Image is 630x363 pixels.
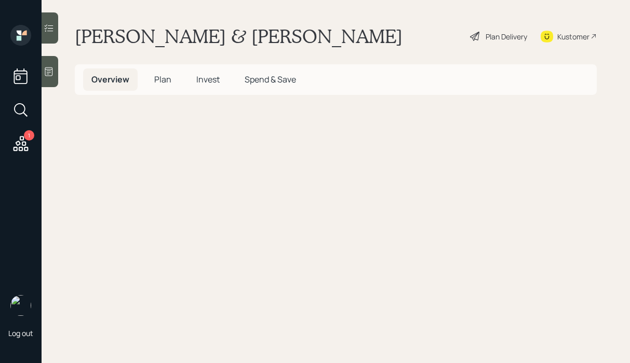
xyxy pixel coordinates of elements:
div: Kustomer [557,31,589,42]
span: Plan [154,74,171,85]
span: Overview [91,74,129,85]
span: Spend & Save [245,74,296,85]
img: aleksandra-headshot.png [10,295,31,316]
div: Log out [8,328,33,338]
h1: [PERSON_NAME] & [PERSON_NAME] [75,25,403,48]
span: Invest [196,74,220,85]
div: 1 [24,130,34,141]
div: Plan Delivery [486,31,527,42]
